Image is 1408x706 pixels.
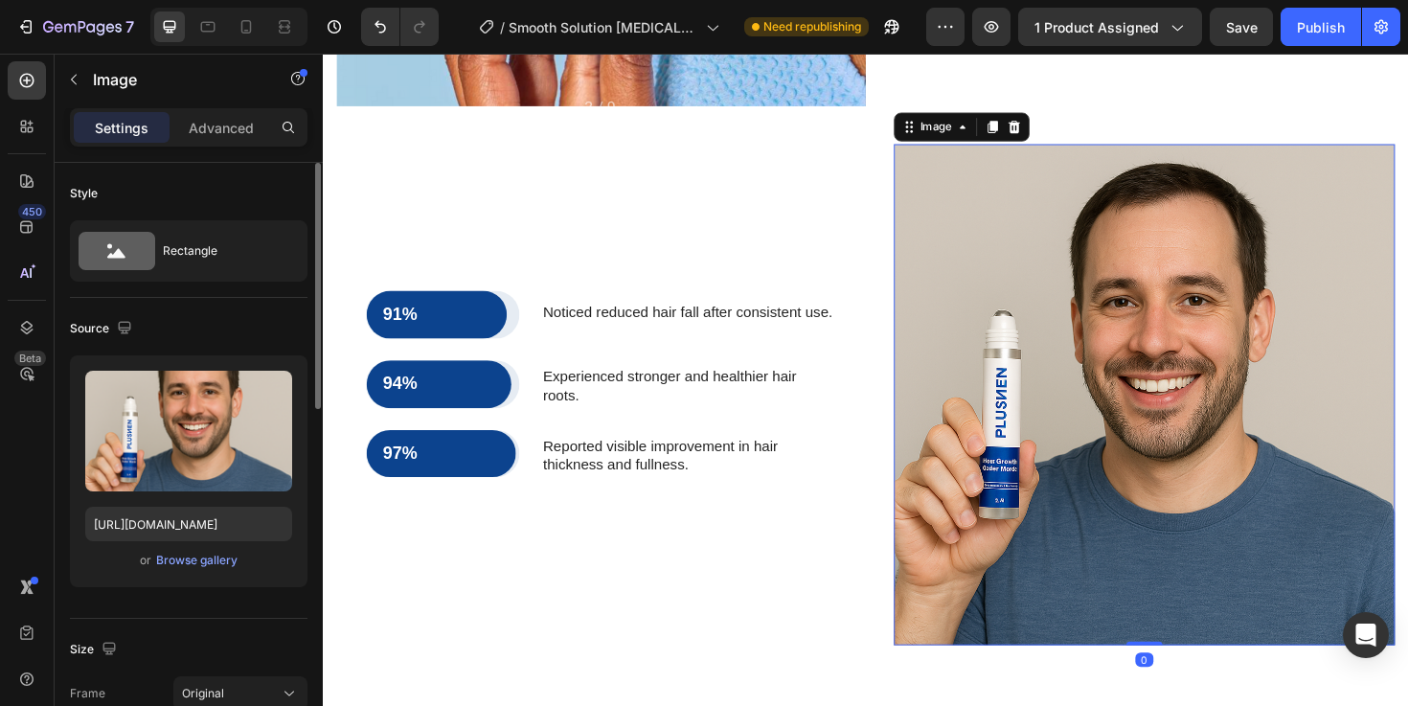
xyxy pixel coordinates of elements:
[1034,17,1159,37] span: 1 product assigned
[85,507,292,541] input: https://example.com/image.jpg
[14,351,46,366] div: Beta
[182,685,224,702] span: Original
[1226,19,1258,35] span: Save
[155,551,238,570] button: Browse gallery
[189,118,254,138] p: Advanced
[604,96,1135,626] img: gempages_585647930300433213-022a5832-66e9-4fdf-a552-aa6b9db8e120.png
[85,371,292,491] img: preview-image
[70,637,121,663] div: Size
[70,685,105,702] label: Frame
[8,8,143,46] button: 7
[18,204,46,219] div: 450
[156,552,238,569] div: Browse gallery
[628,69,670,86] div: Image
[361,8,439,46] div: Undo/Redo
[93,68,256,91] p: Image
[1018,8,1202,46] button: 1 product assigned
[1297,17,1345,37] div: Publish
[95,118,148,138] p: Settings
[763,18,861,35] span: Need republishing
[500,17,505,37] span: /
[1281,8,1361,46] button: Publish
[140,549,151,572] span: or
[163,229,280,273] div: Rectangle
[70,316,136,342] div: Source
[125,15,134,38] p: 7
[1343,612,1389,658] div: Open Intercom Messenger
[323,54,1408,706] iframe: Design area
[1210,8,1273,46] button: Save
[70,185,98,202] div: Style
[860,634,879,649] div: 0
[509,17,698,37] span: Smooth Solution [MEDICAL_DATA] Treatment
